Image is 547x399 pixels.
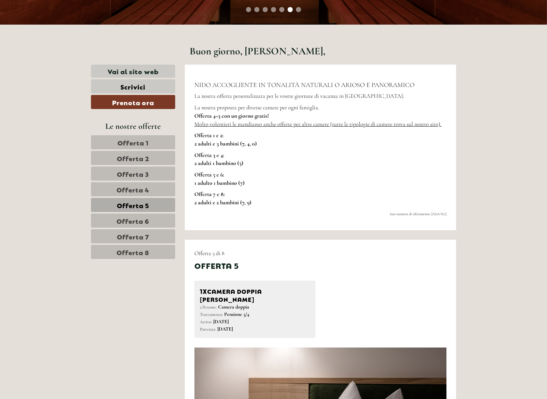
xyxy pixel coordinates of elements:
[224,311,249,317] b: Pensione 3/4
[194,121,442,128] u: Molto volentieri le mandiamo anche offerte per altre camere (tutte le tipologie di camere trova s...
[194,112,269,119] strong: Offerta 4=3 con un giorno gratis!
[91,65,175,78] a: Vai al sito web
[194,81,414,89] span: NIDO ACCOGLIENTE IN TONALITÀ NATURALI O ARIOSO E PANORAMICO
[117,200,149,209] span: Offerta 5
[194,260,239,271] div: Offerta 5
[117,232,149,241] span: Offerta 7
[200,312,223,317] small: Trattamento:
[117,169,149,178] span: Offerta 3
[117,247,149,256] span: Offerta 8
[200,286,310,303] div: Camera doppia [PERSON_NAME]
[200,319,212,325] small: Arrivo:
[217,326,233,332] b: [DATE]
[218,304,249,310] b: Camera doppia
[194,104,442,127] span: La nostra proposta per diverse camere per ogni famiglia.
[91,79,175,93] a: Scrivici
[91,120,175,132] div: Le nostre offerte
[118,138,149,147] span: Offerta 1
[390,212,446,216] span: Suo numero di riferimento: [ASA-Nr.]
[200,304,217,310] small: 2 Persone:
[190,45,325,57] h1: Buon giorno, [PERSON_NAME],
[194,191,251,206] strong: Offerta 7 e 8: 2 adulti e 2 bambini (7, 9)
[200,326,216,332] small: Partenza:
[117,216,149,225] span: Offerta 6
[200,286,207,295] b: 1x
[194,132,257,147] span: Offerta 1 e 2: 2 adulti e 3 bambini (7, 4, 0)
[117,185,149,194] span: Offerta 4
[213,318,229,325] b: [DATE]
[194,152,243,167] span: Offerta 3 e 4: 2 adulti 1 bambino (5)
[91,95,175,109] a: Prenota ora
[194,171,245,186] span: Offerta 5 e 6: 1 adulto 1 bambino (7)
[194,92,404,99] span: La nostra offerta personalizzata per le vostre giornate di vacanza in [GEOGRAPHIC_DATA]:
[194,250,225,257] span: Offerta 5 di 8
[117,153,149,162] span: Offerta 2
